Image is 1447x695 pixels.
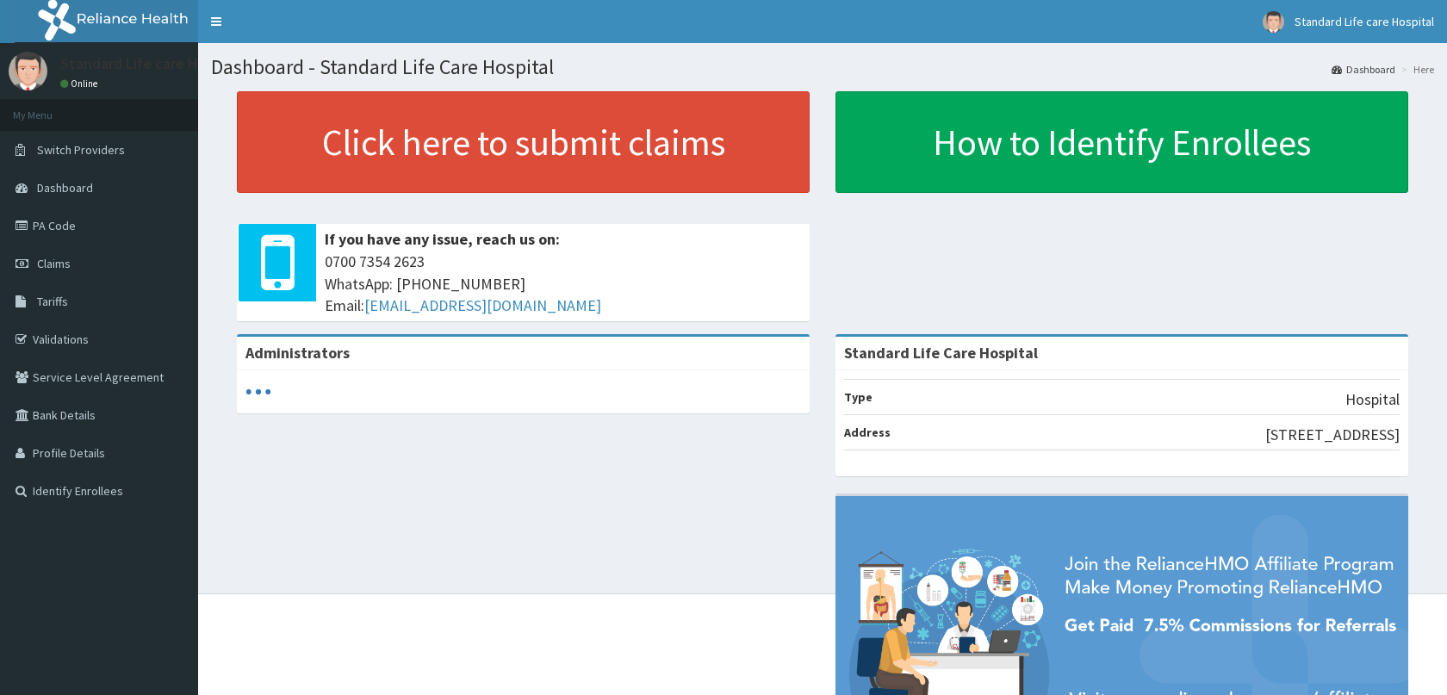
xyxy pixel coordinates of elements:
[1345,388,1400,411] p: Hospital
[1265,424,1400,446] p: [STREET_ADDRESS]
[364,295,601,315] a: [EMAIL_ADDRESS][DOMAIN_NAME]
[37,256,71,271] span: Claims
[1397,62,1434,77] li: Here
[844,425,891,440] b: Address
[37,142,125,158] span: Switch Providers
[245,379,271,405] svg: audio-loading
[325,229,560,249] b: If you have any issue, reach us on:
[37,294,68,309] span: Tariffs
[1295,14,1434,29] span: Standard Life care Hospital
[237,91,810,193] a: Click here to submit claims
[325,251,801,317] span: 0700 7354 2623 WhatsApp: [PHONE_NUMBER] Email:
[1332,62,1395,77] a: Dashboard
[60,78,102,90] a: Online
[844,389,873,405] b: Type
[835,91,1408,193] a: How to Identify Enrollees
[60,56,245,71] p: Standard Life care Hospital
[844,343,1038,363] strong: Standard Life Care Hospital
[1263,11,1284,33] img: User Image
[9,52,47,90] img: User Image
[211,56,1434,78] h1: Dashboard - Standard Life Care Hospital
[245,343,350,363] b: Administrators
[37,180,93,195] span: Dashboard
